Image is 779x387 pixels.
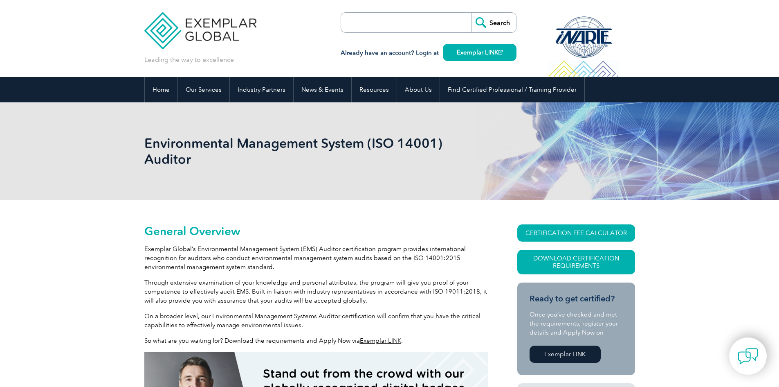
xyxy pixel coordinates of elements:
a: Download Certification Requirements [517,250,635,274]
p: So what are you waiting for? Download the requirements and Apply Now via . [144,336,488,345]
input: Search [471,13,516,32]
a: Exemplar LINK [443,44,516,61]
a: Exemplar LINK [530,346,601,363]
p: Exemplar Global’s Environmental Management System (EMS) Auditor certification program provides in... [144,244,488,272]
p: Once you’ve checked and met the requirements, register your details and Apply Now on [530,310,623,337]
a: Our Services [178,77,229,102]
a: Find Certified Professional / Training Provider [440,77,584,102]
a: About Us [397,77,440,102]
h3: Ready to get certified? [530,294,623,304]
a: News & Events [294,77,351,102]
a: CERTIFICATION FEE CALCULATOR [517,224,635,242]
a: Resources [352,77,397,102]
img: open_square.png [498,50,503,54]
p: Through extensive examination of your knowledge and personal attributes, the program will give yo... [144,278,488,305]
h3: Already have an account? Login at [341,48,516,58]
p: On a broader level, our Environmental Management Systems Auditor certification will confirm that ... [144,312,488,330]
a: Home [145,77,177,102]
p: Leading the way to excellence [144,55,234,64]
img: contact-chat.png [738,346,758,367]
a: Industry Partners [230,77,293,102]
h2: General Overview [144,224,488,238]
h1: Environmental Management System (ISO 14001) Auditor [144,135,458,167]
a: Exemplar LINK [360,337,401,344]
